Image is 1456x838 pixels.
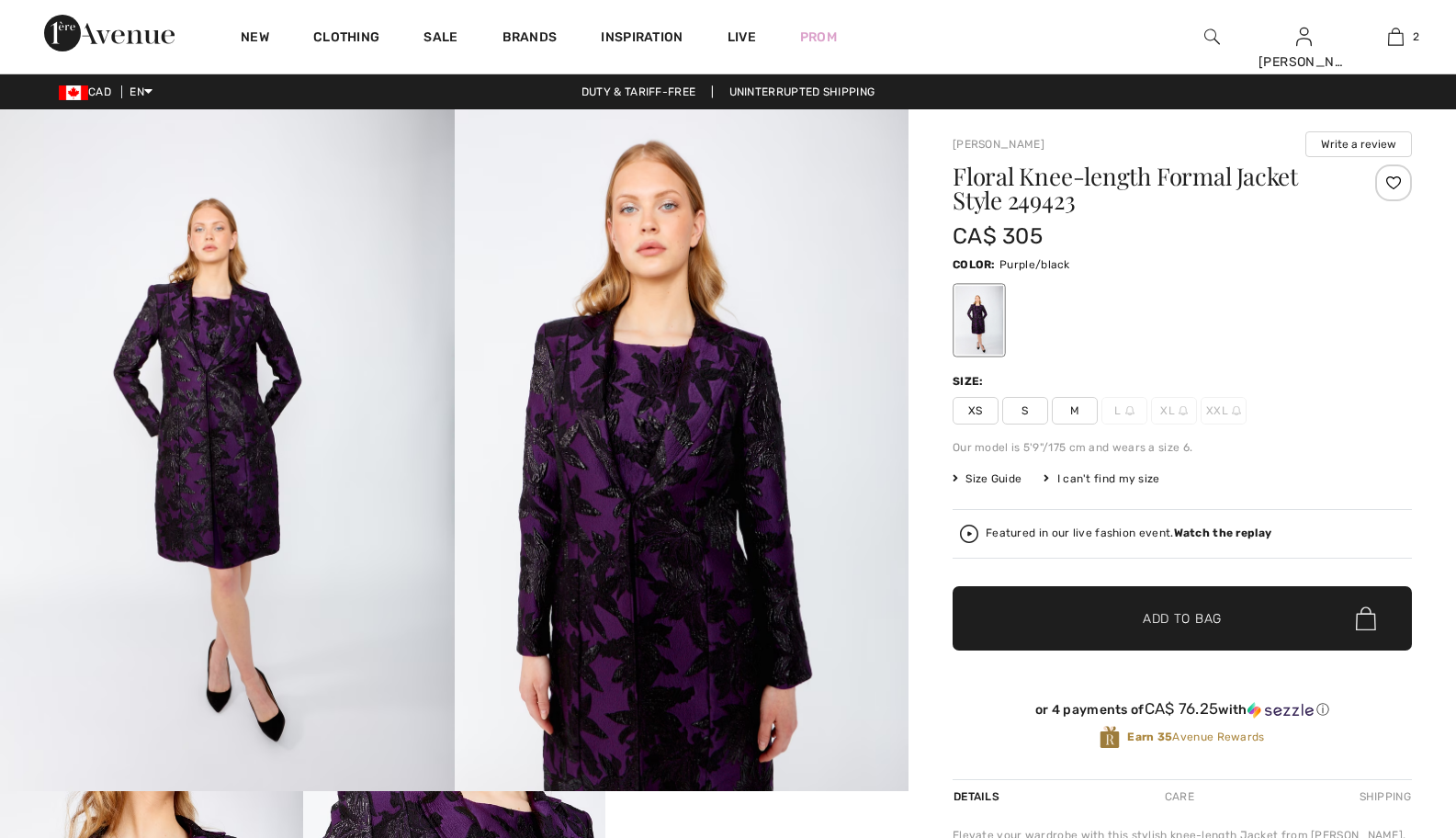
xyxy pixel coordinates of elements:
div: Our model is 5'9"/175 cm and wears a size 6. [953,439,1412,456]
span: L [1101,397,1147,425]
span: 2 [1413,28,1419,45]
span: Size Guide [953,470,1021,487]
img: Sezzle [1247,702,1314,719]
span: Inspiration [601,29,683,49]
a: Prom [800,28,837,47]
span: CAD [59,85,119,98]
span: Avenue Rewards [1127,729,1264,745]
img: ring-m.svg [1179,406,1188,415]
img: My Info [1296,26,1312,48]
a: Sale [423,29,457,49]
strong: Earn 35 [1127,730,1172,743]
div: or 4 payments of with [953,700,1412,719]
div: Purple/black [955,286,1003,355]
img: ring-m.svg [1125,406,1134,415]
span: Add to Bag [1143,609,1222,628]
img: Avenue Rewards [1100,725,1120,750]
h1: Floral Knee-length Formal Jacket Style 249423 [953,164,1336,212]
span: Color: [953,258,996,271]
span: XXL [1201,397,1247,425]
div: Size: [953,373,988,390]
div: [PERSON_NAME] [1258,52,1349,72]
a: New [241,29,269,49]
span: Purple/black [999,258,1070,271]
img: Bag.svg [1356,606,1376,630]
a: Clothing [313,29,379,49]
span: XL [1151,397,1197,425]
div: I can't find my size [1044,470,1159,487]
div: Details [953,780,1004,813]
span: M [1052,397,1098,425]
span: XS [953,397,999,425]
a: 2 [1350,26,1440,48]
iframe: Opens a widget where you can find more information [1338,700,1438,746]
div: or 4 payments ofCA$ 76.25withSezzle Click to learn more about Sezzle [953,700,1412,725]
a: Sign In [1296,28,1312,45]
img: Watch the replay [960,525,978,543]
span: CA$ 76.25 [1145,699,1219,718]
div: Featured in our live fashion event. [986,527,1271,539]
img: Floral Knee-Length Formal Jacket Style 249423. 2 [455,109,909,791]
img: My Bag [1388,26,1404,48]
img: ring-m.svg [1232,406,1241,415]
a: Brands [502,29,558,49]
span: CA$ 305 [953,223,1043,249]
a: [PERSON_NAME] [953,138,1044,151]
div: Shipping [1355,780,1412,813]
div: Care [1149,780,1210,813]
span: EN [130,85,152,98]
button: Write a review [1305,131,1412,157]
a: Live [728,28,756,47]
span: S [1002,397,1048,425]
img: search the website [1204,26,1220,48]
img: Canadian Dollar [59,85,88,100]
button: Add to Bag [953,586,1412,651]
img: 1ère Avenue [44,15,175,51]
strong: Watch the replay [1174,527,1272,539]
